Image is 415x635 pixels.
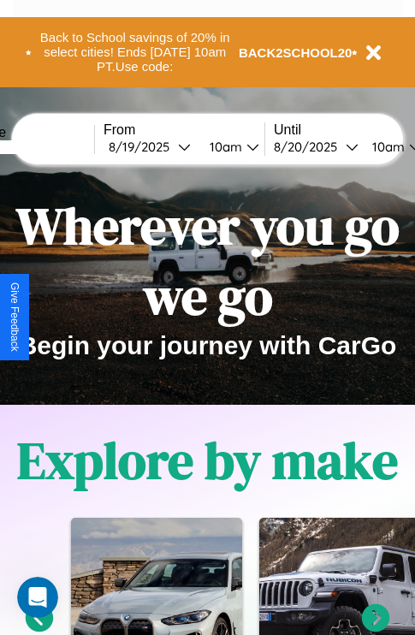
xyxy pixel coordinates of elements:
[9,282,21,352] div: Give Feedback
[201,139,246,155] div: 10am
[274,139,346,155] div: 8 / 20 / 2025
[109,139,178,155] div: 8 / 19 / 2025
[196,138,264,156] button: 10am
[104,122,264,138] label: From
[104,138,196,156] button: 8/19/2025
[239,45,353,60] b: BACK2SCHOOL20
[17,425,398,496] h1: Explore by make
[32,26,239,79] button: Back to School savings of 20% in select cities! Ends [DATE] 10am PT.Use code:
[17,577,58,618] iframe: Intercom live chat
[364,139,409,155] div: 10am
